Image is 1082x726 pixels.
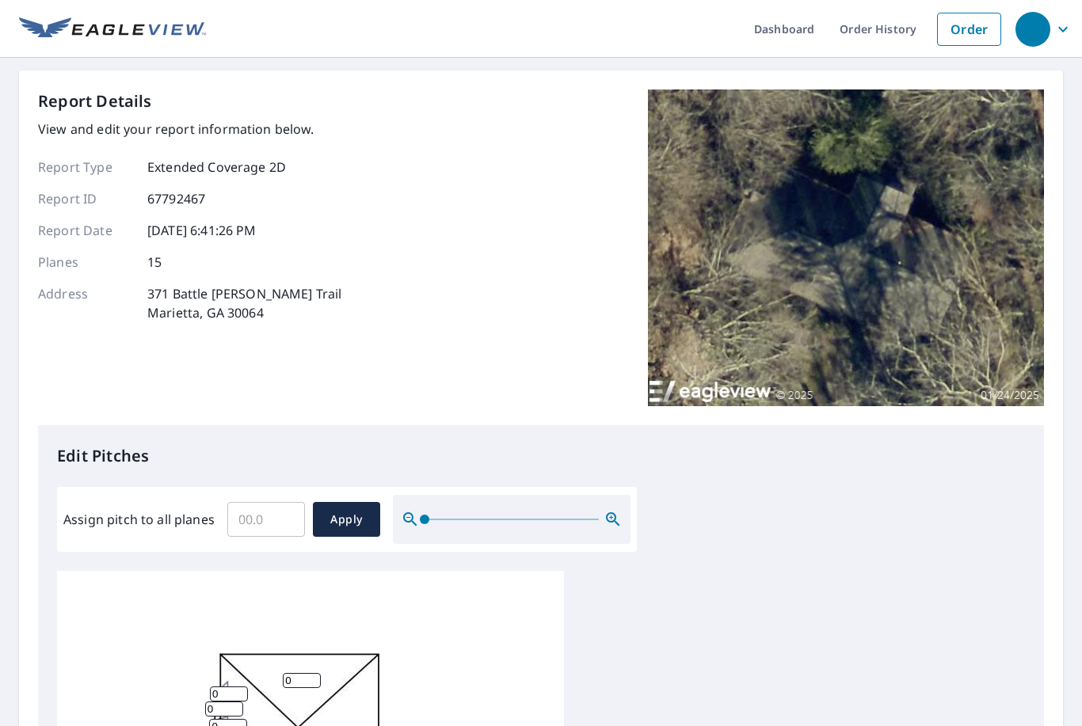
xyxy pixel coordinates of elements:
[38,189,133,208] p: Report ID
[147,158,286,177] p: Extended Coverage 2D
[937,13,1001,46] a: Order
[648,89,1044,406] img: Top image
[38,158,133,177] p: Report Type
[38,253,133,272] p: Planes
[38,221,133,240] p: Report Date
[147,189,205,208] p: 67792467
[313,502,380,537] button: Apply
[227,497,305,542] input: 00.0
[38,89,152,113] p: Report Details
[147,253,162,272] p: 15
[147,284,342,322] p: 371 Battle [PERSON_NAME] Trail Marietta, GA 30064
[19,17,206,41] img: EV Logo
[63,510,215,529] label: Assign pitch to all planes
[147,221,257,240] p: [DATE] 6:41:26 PM
[57,444,1025,468] p: Edit Pitches
[38,284,133,322] p: Address
[326,510,368,530] span: Apply
[38,120,342,139] p: View and edit your report information below.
